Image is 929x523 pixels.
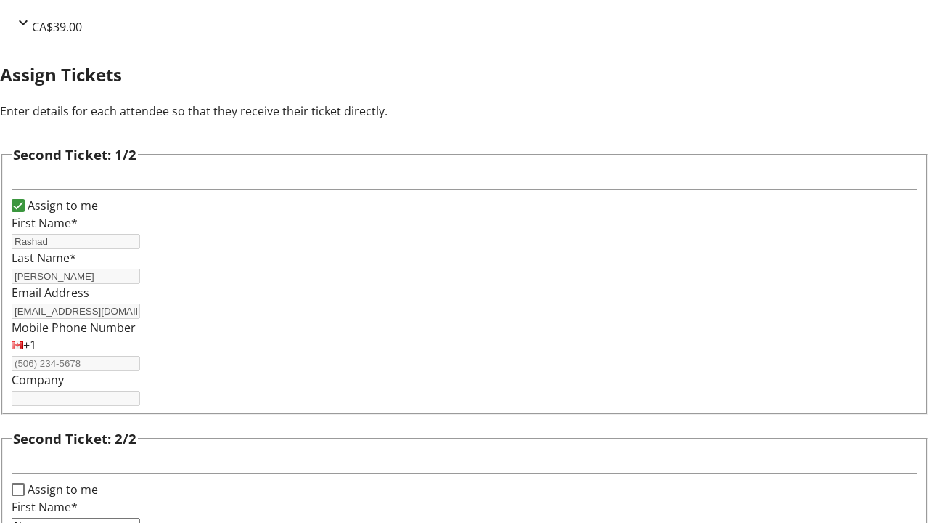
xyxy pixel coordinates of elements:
[12,250,76,266] label: Last Name*
[13,145,136,165] h3: Second Ticket: 1/2
[12,320,136,336] label: Mobile Phone Number
[12,372,64,388] label: Company
[12,499,78,515] label: First Name*
[12,356,140,371] input: (506) 234-5678
[25,197,98,214] label: Assign to me
[12,215,78,231] label: First Name*
[25,481,98,498] label: Assign to me
[13,429,136,449] h3: Second Ticket: 2/2
[32,19,82,35] span: CA$39.00
[12,285,89,301] label: Email Address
